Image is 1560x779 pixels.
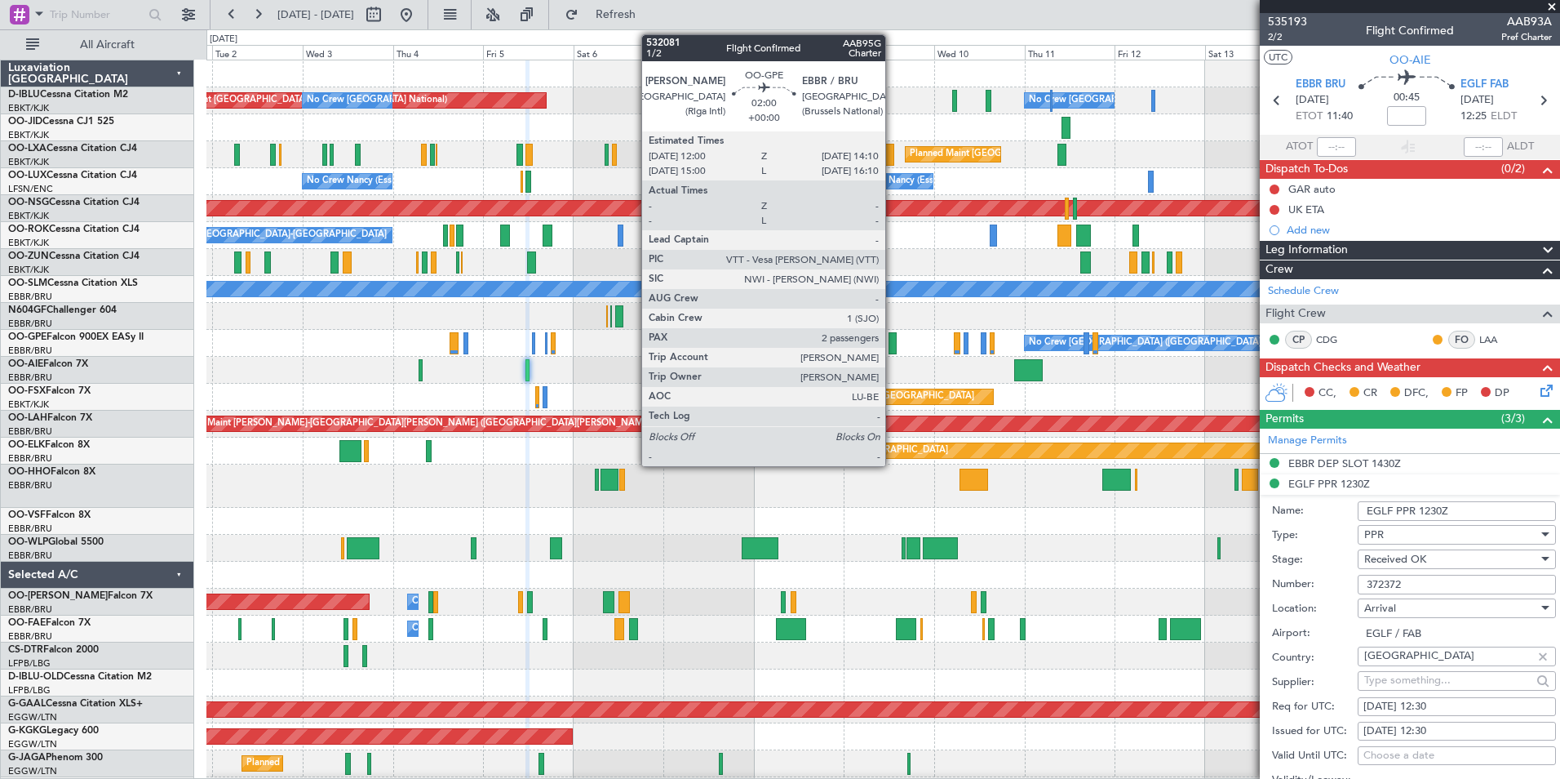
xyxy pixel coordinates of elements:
div: Planned Maint [GEOGRAPHIC_DATA] ([GEOGRAPHIC_DATA] National) [910,142,1205,167]
div: Tue 2 [212,45,303,60]
span: 2/2 [1268,30,1307,44]
span: DP [1495,385,1509,402]
a: LFPB/LBG [8,657,51,670]
span: Permits [1265,410,1304,429]
label: Country: [1272,650,1358,666]
a: OO-VSFFalcon 8X [8,510,91,520]
span: Arrival [1364,601,1396,616]
div: Thu 11 [1025,45,1115,60]
a: G-JAGAPhenom 300 [8,753,103,763]
div: Thu 4 [393,45,484,60]
a: OO-LXACessna Citation CJ4 [8,144,137,154]
div: Planned Maint Kortrijk-[GEOGRAPHIC_DATA] [758,438,948,463]
label: Type: [1272,527,1358,544]
a: EBBR/BRU [8,291,52,303]
label: Supplier: [1272,674,1358,691]
div: [DATE] 12:30 [1363,723,1550,740]
span: All Aircraft [42,39,172,51]
input: Type something... [1364,643,1531,668]
button: All Aircraft [18,32,177,58]
span: 11:40 [1327,109,1353,125]
span: Received OK [1364,552,1426,567]
a: EGGW/LTN [8,765,57,777]
a: EBBR/BRU [8,425,52,438]
label: Location: [1272,601,1358,617]
div: CP [1285,331,1312,349]
a: EBBR/BRU [8,452,52,465]
span: OO-ZUN [8,252,49,261]
a: EBBR/BRU [8,603,52,616]
a: Schedule Crew [1268,283,1339,300]
a: G-GAALCessna Citation XLS+ [8,699,143,709]
div: Owner Melsbroek Air Base [412,590,523,614]
div: No Crew [GEOGRAPHIC_DATA] ([GEOGRAPHIC_DATA] National) [1029,88,1302,113]
span: N604GF [8,305,47,315]
div: FO [1448,331,1475,349]
span: ALDT [1507,139,1534,155]
div: GAR auto [1288,182,1336,196]
label: Number: [1272,576,1358,593]
a: OO-JIDCessna CJ1 525 [8,117,114,127]
a: CDG [1316,332,1353,347]
button: Refresh [557,2,655,28]
div: Flight Confirmed [1366,22,1454,39]
div: Planned Maint [GEOGRAPHIC_DATA] ([GEOGRAPHIC_DATA] National) [788,331,1084,355]
a: OO-LUXCessna Citation CJ4 [8,171,137,180]
span: Dispatch Checks and Weather [1265,358,1420,377]
a: OO-[PERSON_NAME]Falcon 7X [8,591,153,601]
a: OO-LAHFalcon 7X [8,413,92,423]
a: OO-AIEFalcon 7X [8,359,88,369]
a: OO-ZUNCessna Citation CJ4 [8,252,140,261]
input: --:-- [1317,137,1356,157]
span: G-JAGA [8,753,46,763]
span: (3/3) [1501,410,1525,427]
span: ATOT [1286,139,1313,155]
span: 12:25 [1460,109,1487,125]
div: Choose a date [1363,748,1550,764]
a: EBBR/BRU [8,372,52,384]
div: UK ETA [1288,203,1324,216]
a: OO-GPEFalcon 900EX EASy II [8,332,144,342]
a: EBBR/BRU [8,345,52,357]
label: Req for UTC: [1272,699,1358,715]
span: OO-JID [8,117,42,127]
label: Airport: [1272,625,1358,642]
span: OO-LAH [8,413,47,423]
a: EBBR/BRU [8,550,52,562]
span: FP [1456,385,1468,402]
span: CC, [1318,385,1336,402]
div: Fri 12 [1115,45,1205,60]
span: OO-HHO [8,467,51,477]
label: Name: [1272,503,1358,519]
a: EGGW/LTN [8,711,57,723]
span: OO-AIE [8,359,43,369]
span: Crew [1265,260,1293,279]
a: LAA [1479,332,1516,347]
span: Dispatch To-Dos [1265,160,1348,179]
span: OO-LUX [8,171,47,180]
a: EBKT/KJK [8,156,49,168]
span: OO-LXA [8,144,47,154]
span: Leg Information [1265,241,1348,260]
div: Fri 5 [483,45,574,60]
span: (0/2) [1501,160,1525,177]
span: CR [1363,385,1377,402]
div: Planned Maint [GEOGRAPHIC_DATA] ([GEOGRAPHIC_DATA]) [246,751,503,776]
div: [DATE] [210,33,237,47]
label: Issued for UTC: [1272,723,1358,740]
span: D-IBLU-OLD [8,672,64,682]
a: Manage Permits [1268,433,1347,449]
a: EBBR/BRU [8,479,52,492]
input: Trip Number [50,2,144,27]
div: Planned Maint Kortrijk-[GEOGRAPHIC_DATA] [784,385,974,409]
span: G-KGKG [8,726,47,736]
span: EGLF FAB [1460,77,1509,93]
a: EBKT/KJK [8,210,49,222]
a: EBKT/KJK [8,102,49,114]
span: OO-ELK [8,440,45,450]
span: OO-SLM [8,278,47,288]
div: Planned Maint [PERSON_NAME]-[GEOGRAPHIC_DATA][PERSON_NAME] ([GEOGRAPHIC_DATA][PERSON_NAME]) [171,412,654,436]
div: EBBR DEP SLOT 1430Z [1288,456,1401,470]
span: 00:45 [1394,90,1420,106]
div: No Crew [GEOGRAPHIC_DATA] ([GEOGRAPHIC_DATA] National) [307,88,580,113]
